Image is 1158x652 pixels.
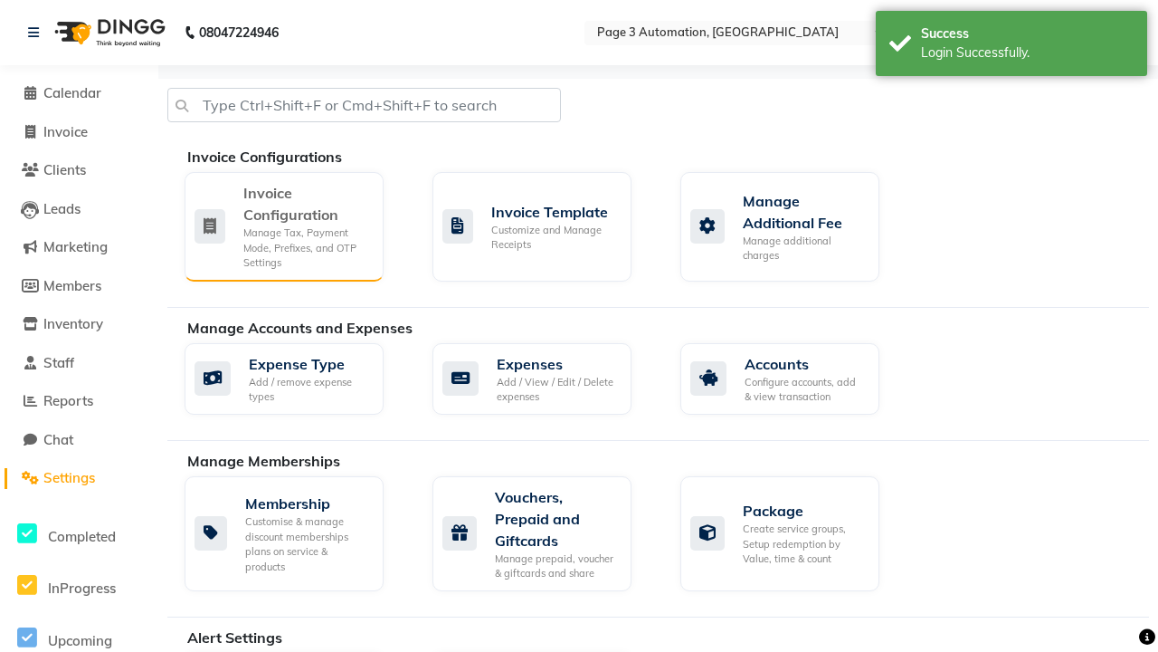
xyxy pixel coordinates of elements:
a: Marketing [5,237,154,258]
a: AccountsConfigure accounts, add & view transaction [680,343,901,415]
div: Configure accounts, add & view transaction [745,375,865,405]
img: logo [46,7,170,58]
a: Invoice [5,122,154,143]
span: Inventory [43,315,103,332]
div: Package [743,500,865,522]
div: Manage Additional Fee [743,190,865,234]
div: Manage Tax, Payment Mode, Prefixes, and OTP Settings [243,225,369,271]
div: Membership [245,493,369,514]
div: Invoice Template [491,201,617,223]
input: Type Ctrl+Shift+F or Cmd+Shift+F to search [167,88,561,122]
div: Manage additional charges [743,234,865,264]
a: Staff [5,353,154,374]
span: Chat [43,431,73,448]
span: Upcoming [48,632,112,649]
a: PackageCreate service groups, Setup redemption by Value, time & count [680,476,901,591]
a: MembershipCustomise & manage discount memberships plans on service & products [185,476,405,591]
a: Inventory [5,314,154,335]
div: Customise & manage discount memberships plans on service & products [245,514,369,574]
span: Members [43,277,101,294]
a: Calendar [5,83,154,104]
div: Create service groups, Setup redemption by Value, time & count [743,522,865,567]
span: InProgress [48,580,116,597]
span: Calendar [43,84,101,101]
div: Login Successfully. [921,43,1134,62]
span: Clients [43,161,86,178]
b: 08047224946 [199,7,279,58]
a: Clients [5,160,154,181]
span: Invoice [43,123,88,140]
a: Settings [5,468,154,489]
a: Invoice TemplateCustomize and Manage Receipts [432,172,653,282]
div: Customize and Manage Receipts [491,223,617,253]
span: Settings [43,469,95,486]
a: Manage Additional FeeManage additional charges [680,172,901,282]
div: Invoice Configuration [243,182,369,225]
div: Vouchers, Prepaid and Giftcards [495,486,617,551]
div: Expenses [497,353,617,375]
a: Invoice ConfigurationManage Tax, Payment Mode, Prefixes, and OTP Settings [185,172,405,282]
a: ExpensesAdd / View / Edit / Delete expenses [432,343,653,415]
span: Leads [43,200,81,217]
div: Success [921,24,1134,43]
div: Accounts [745,353,865,375]
span: Reports [43,392,93,409]
span: Marketing [43,238,108,255]
div: Add / View / Edit / Delete expenses [497,375,617,405]
a: Leads [5,199,154,220]
div: Manage prepaid, voucher & giftcards and share [495,551,617,581]
a: Members [5,276,154,297]
span: Completed [48,528,116,545]
a: Expense TypeAdd / remove expense types [185,343,405,415]
div: Add / remove expense types [249,375,369,405]
span: Staff [43,354,74,371]
div: Expense Type [249,353,369,375]
a: Vouchers, Prepaid and GiftcardsManage prepaid, voucher & giftcards and share [432,476,653,591]
a: Chat [5,430,154,451]
a: Reports [5,391,154,412]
